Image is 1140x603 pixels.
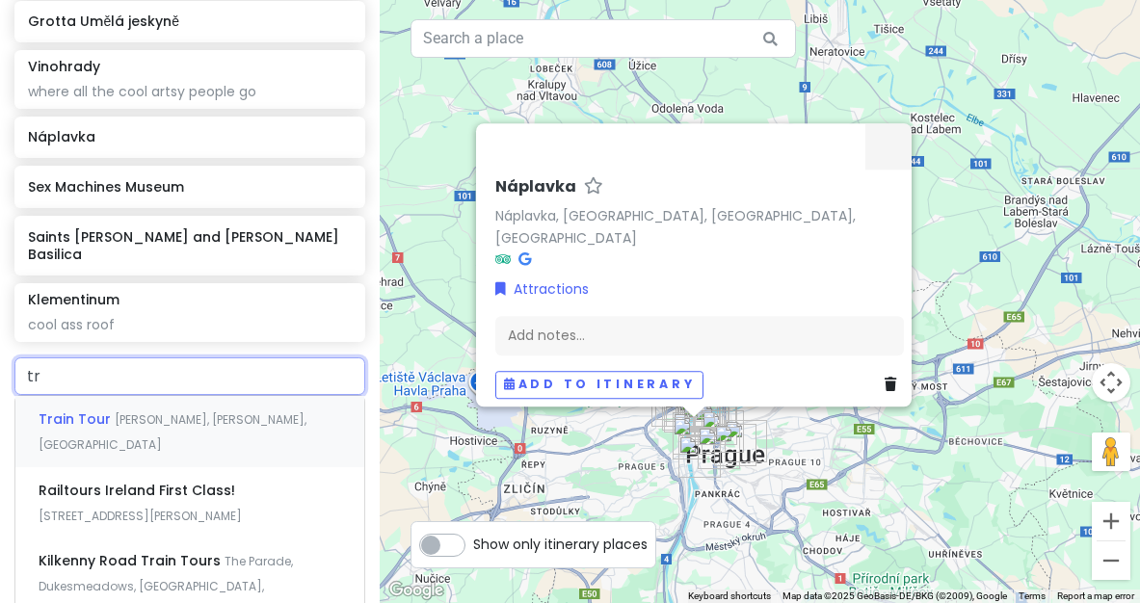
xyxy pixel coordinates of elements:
button: Close [865,123,912,170]
button: Keyboard shortcuts [688,590,771,603]
h6: Grotta Umělá jeskyně [28,13,352,30]
div: Lennon Wall [662,388,704,431]
span: Map data ©2025 GeoBasis-DE/BKG (©2009), Google [782,590,1007,601]
a: Open this area in Google Maps (opens a new window) [384,578,448,603]
h6: Náplavka [28,128,352,145]
h6: Saints [PERSON_NAME] and [PERSON_NAME] Basilica [28,228,352,263]
span: Railtours Ireland First Class! [39,481,235,500]
span: Kilkenny Road Train Tours [39,551,225,570]
h6: Klementinum [28,291,119,308]
div: Saints Peter and Paul Basilica [678,435,721,478]
div: cool ass roof [28,316,352,333]
a: Report a map error [1057,590,1134,601]
div: Náplavka [673,417,715,459]
h6: Sex Machines Museum [28,178,352,196]
h6: Náplavka [495,177,576,197]
button: Drag Pegman onto the map to open Street View [1092,433,1130,471]
div: byt c 1, Ruská 225/4 [725,420,767,462]
div: Dancing House [673,412,715,455]
button: Map camera controls [1092,363,1130,402]
a: Attractions [495,278,589,300]
div: where all the cool artsy people go [28,83,352,100]
button: Zoom out [1092,541,1130,580]
a: Star place [584,177,603,197]
div: Vinohrady [702,410,744,453]
h6: Vinohrady [28,58,100,75]
input: Search a place [411,19,796,58]
input: + Add place or address [14,357,365,396]
div: Grotta Umělá jeskyně [714,424,756,466]
a: Terms (opens in new tab) [1019,590,1046,601]
a: Náplavka, [GEOGRAPHIC_DATA], [GEOGRAPHIC_DATA], [GEOGRAPHIC_DATA] [495,206,856,248]
span: Show only itinerary places [473,534,648,555]
button: Zoom in [1092,502,1130,540]
a: Delete place [885,375,904,396]
button: Add to itinerary [495,371,703,399]
span: [STREET_ADDRESS][PERSON_NAME] [39,508,242,524]
img: Google [384,578,448,603]
i: Tripadvisor [495,253,511,267]
div: R2-D2 Ventilation Shaft (Folimanka Park Bunker) [698,427,740,469]
div: Čertovka [664,390,706,433]
div: Add notes... [495,316,904,356]
span: Train Tour [39,409,115,429]
i: Google Maps [518,253,531,267]
span: [PERSON_NAME], [PERSON_NAME], [GEOGRAPHIC_DATA] [39,411,306,453]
